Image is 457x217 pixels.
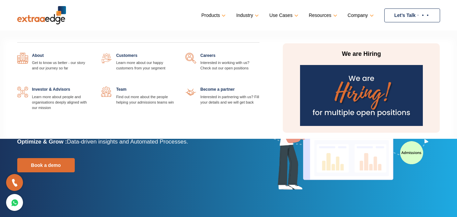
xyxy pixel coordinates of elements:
span: Data-driven insights and Automated Processes. [67,138,188,145]
a: Let’s Talk [384,8,440,22]
a: Resources [309,10,336,20]
p: We are Hiring [298,50,425,58]
a: Products [201,10,224,20]
a: Company [348,10,372,20]
a: Use Cases [269,10,297,20]
b: Optimize & Grow : [17,138,67,145]
a: Book a demo [17,158,75,172]
a: Industry [236,10,257,20]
